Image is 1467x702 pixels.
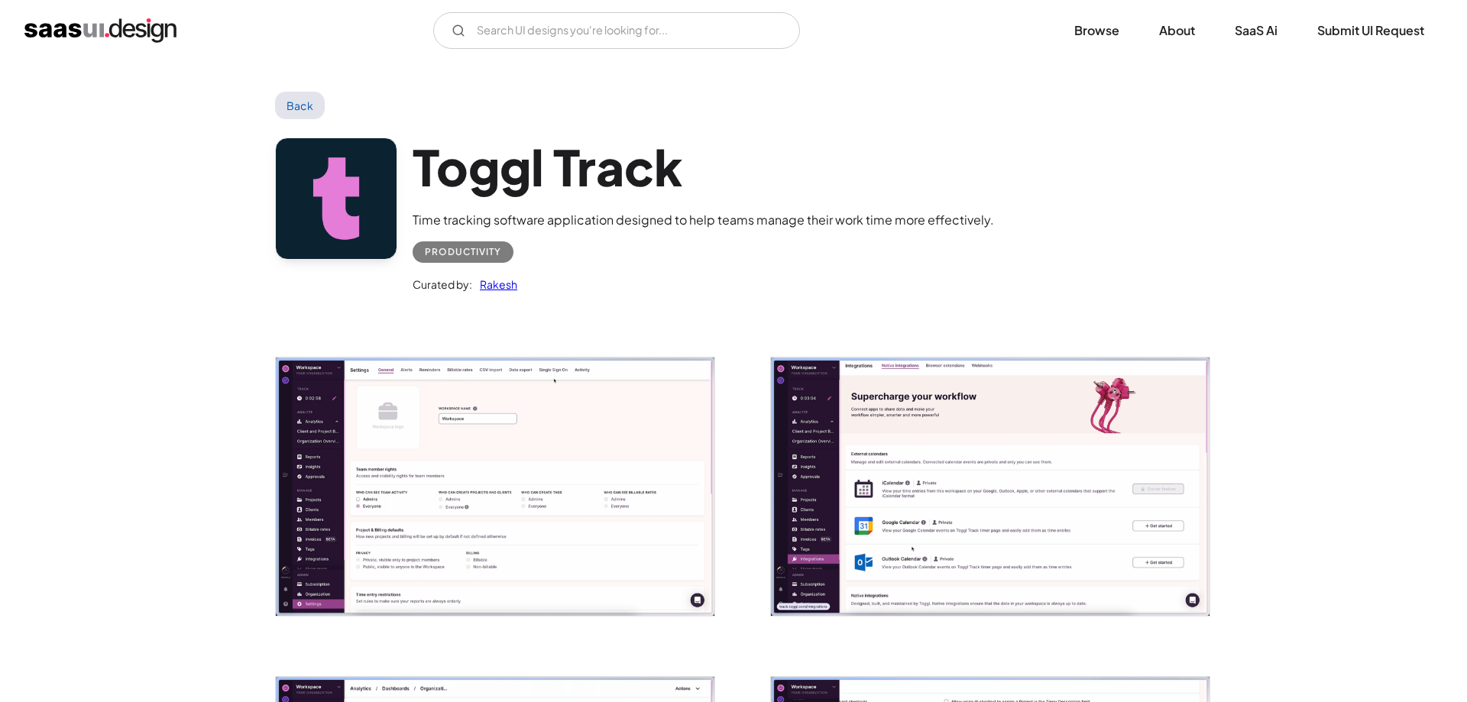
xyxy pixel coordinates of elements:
[276,357,714,616] a: open lightbox
[413,211,994,229] div: Time tracking software application designed to help teams manage their work time more effectively.
[771,357,1210,616] a: open lightbox
[275,92,325,119] a: Back
[24,18,176,43] a: home
[433,12,800,49] form: Email Form
[1056,14,1138,47] a: Browse
[1141,14,1213,47] a: About
[413,275,472,293] div: Curated by:
[433,12,800,49] input: Search UI designs you're looking for...
[1216,14,1296,47] a: SaaS Ai
[1299,14,1443,47] a: Submit UI Request
[413,137,994,196] h1: Toggl Track
[771,357,1210,616] img: 667a5374946aabe375dbf5cf_integrations.png
[276,357,714,616] img: 667a537406e3891bdbf8fbbe_general%20settings.png
[472,275,517,293] a: Rakesh
[425,243,501,261] div: Productivity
